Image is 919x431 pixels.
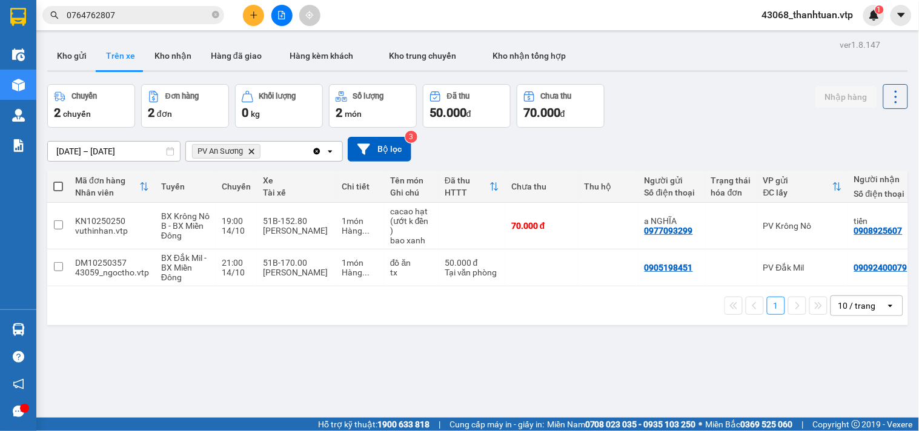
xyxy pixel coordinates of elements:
div: Chuyến [71,92,97,100]
div: Hàng thông thường [342,268,378,277]
span: đơn [157,109,172,119]
svg: Clear all [312,146,322,156]
span: Kho nhận tổng hợp [493,51,566,61]
button: Số lượng2món [329,84,417,128]
span: 2 [54,105,61,120]
div: 0908925607 [854,226,903,235]
span: BX Đắk Mil - BX Miền Đông [161,253,207,282]
div: Trạng thái [711,176,751,185]
svg: open [325,146,335,156]
span: PV An Sương, close by backspace [192,144,260,159]
div: cacao hạt (ướt k đền ) [390,206,433,235]
div: PV Đắk Mil [763,263,842,272]
div: 0905198451 [645,263,693,272]
div: Người gửi [645,176,699,185]
button: Kho nhận [145,41,201,70]
div: DM10250357 [75,258,149,268]
button: aim [299,5,320,26]
div: 43059_ngoctho.vtp [75,268,149,277]
div: Ghi chú [390,188,433,197]
span: đ [466,109,471,119]
strong: 0369 525 060 [741,419,793,429]
span: notification [13,378,24,390]
div: 0977093299 [645,226,693,235]
button: Đã thu50.000đ [423,84,511,128]
span: file-add [277,11,286,19]
span: ... [362,268,370,277]
img: logo-vxr [10,8,26,26]
img: warehouse-icon [12,48,25,61]
div: Tên món [390,176,433,185]
span: kg [251,109,260,119]
span: 1 [877,5,881,14]
div: Đã thu [447,92,469,100]
button: Trên xe [96,41,145,70]
div: Mã đơn hàng [75,176,139,185]
span: close-circle [212,10,219,21]
input: Select a date range. [48,142,180,161]
span: đ [560,109,565,119]
div: tx [390,268,433,277]
span: 2 [148,105,154,120]
button: Hàng đã giao [201,41,271,70]
div: Chi tiết [342,182,378,191]
div: 1 món [342,258,378,268]
div: Đã thu [445,176,489,185]
div: 70.000 đ [511,221,572,231]
img: solution-icon [12,139,25,152]
span: món [345,109,362,119]
span: Hàng kèm khách [290,51,353,61]
strong: 0708 023 035 - 0935 103 250 [585,419,696,429]
span: aim [305,11,314,19]
span: 0 [242,105,248,120]
div: 14/10 [222,226,251,235]
th: Toggle SortBy [757,171,848,203]
th: Toggle SortBy [439,171,505,203]
span: Kho trung chuyển [390,51,457,61]
button: 1 [767,297,785,315]
span: 2 [336,105,342,120]
span: 70.000 [523,105,560,120]
div: hóa đơn [711,188,751,197]
img: warehouse-icon [12,323,25,336]
div: KN10250250 [75,216,149,226]
button: plus [243,5,264,26]
div: 21:00 [222,258,251,268]
button: Đơn hàng2đơn [141,84,229,128]
img: warehouse-icon [12,79,25,91]
span: Miền Bắc [706,418,793,431]
span: PV An Sương [197,146,243,156]
button: Chưa thu70.000đ [517,84,605,128]
sup: 1 [875,5,884,14]
span: close-circle [212,11,219,18]
span: question-circle [13,351,24,363]
img: warehouse-icon [12,109,25,122]
div: 1 món [342,216,378,226]
div: tiến [854,216,909,226]
div: [PERSON_NAME] [263,226,330,235]
div: Chưa thu [511,182,572,191]
div: Tại văn phòng [445,268,499,277]
svg: open [886,301,895,311]
span: Miền Nam [547,418,696,431]
span: BX Krông Nô B - BX Miền Đông [161,211,210,240]
div: Người nhận [854,174,909,184]
div: 14/10 [222,268,251,277]
div: 50.000 đ [445,258,499,268]
button: Khối lượng0kg [235,84,323,128]
div: ĐC lấy [763,188,832,197]
span: search [50,11,59,19]
div: Số lượng [353,92,384,100]
div: 51B-152.80 [263,216,330,226]
svg: Delete [248,148,255,155]
div: Số điện thoại [645,188,699,197]
sup: 3 [405,131,417,143]
span: plus [250,11,258,19]
span: | [439,418,440,431]
div: đồ ăn [390,258,433,268]
div: 51B-170.00 [263,258,330,268]
span: Cung cấp máy in - giấy in: [450,418,544,431]
input: Selected PV An Sương. [263,145,264,157]
button: file-add [271,5,293,26]
span: caret-down [896,10,907,21]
